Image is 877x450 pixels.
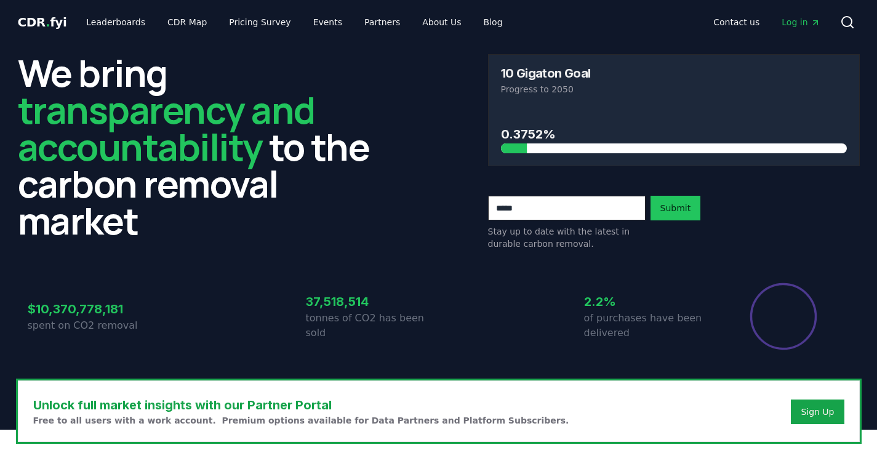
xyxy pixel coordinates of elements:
p: of purchases have been delivered [584,311,717,340]
a: Log in [772,11,830,33]
a: About Us [412,11,471,33]
span: transparency and accountability [18,84,315,172]
p: Free to all users with a work account. Premium options available for Data Partners and Platform S... [33,414,569,427]
h3: 10 Gigaton Goal [501,67,591,79]
h3: 37,518,514 [306,292,439,311]
p: Progress to 2050 [501,83,847,95]
p: Stay up to date with the latest in durable carbon removal. [488,225,646,250]
h3: 0.3752% [501,125,847,143]
h3: Unlock full market insights with our Partner Portal [33,396,569,414]
span: CDR fyi [18,15,67,30]
span: . [46,15,50,30]
h3: 2.2% [584,292,717,311]
p: tonnes of CO2 has been sold [306,311,439,340]
div: Percentage of sales delivered [749,282,818,351]
h2: We bring to the carbon removal market [18,54,390,239]
a: Events [303,11,352,33]
a: Partners [354,11,410,33]
nav: Main [76,11,512,33]
a: Contact us [703,11,769,33]
a: Sign Up [801,406,834,418]
a: CDR.fyi [18,14,67,31]
button: Sign Up [791,400,844,424]
p: spent on CO2 removal [28,318,161,333]
a: Pricing Survey [219,11,300,33]
nav: Main [703,11,830,33]
a: CDR Map [158,11,217,33]
a: Leaderboards [76,11,155,33]
span: Log in [782,16,820,28]
a: Blog [474,11,513,33]
button: Submit [651,196,701,220]
h3: $10,370,778,181 [28,300,161,318]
